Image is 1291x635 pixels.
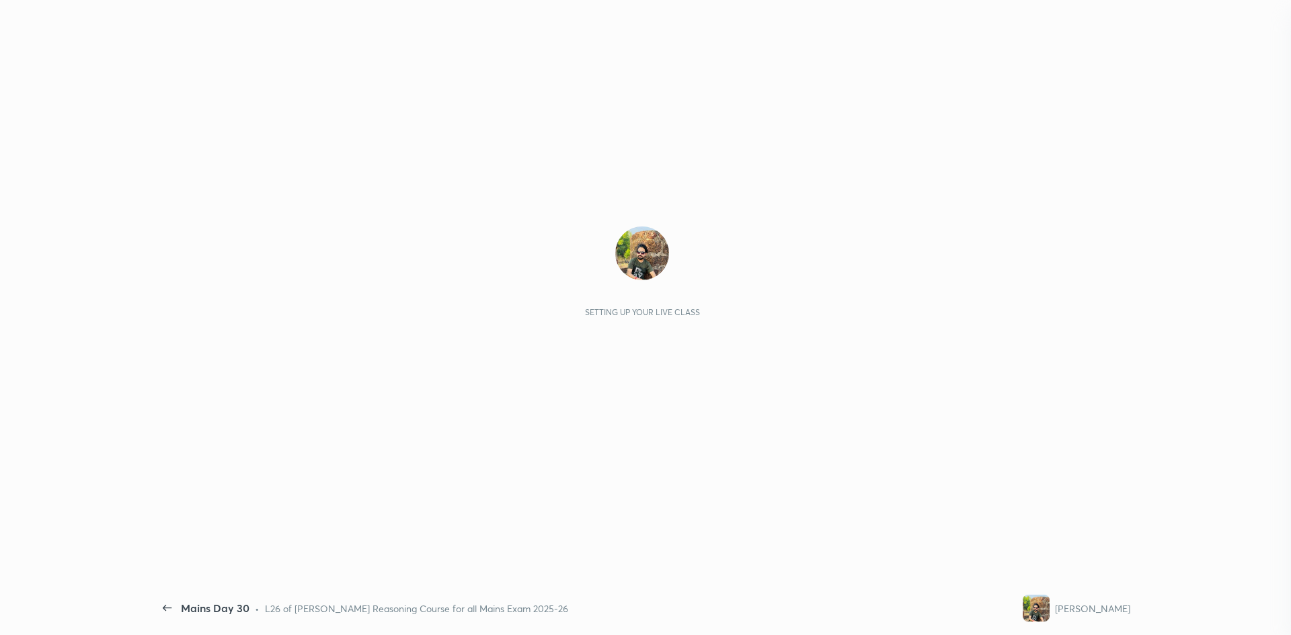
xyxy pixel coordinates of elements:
[615,226,669,280] img: 9f5e5bf9971e4a88853fc8dad0f60a4b.jpg
[1023,595,1050,622] img: 9f5e5bf9971e4a88853fc8dad0f60a4b.jpg
[255,601,260,616] div: •
[265,601,568,616] div: L26 of [PERSON_NAME] Reasoning Course for all Mains Exam 2025-26
[1055,601,1130,616] div: [PERSON_NAME]
[181,600,249,616] div: Mains Day 30
[585,307,700,317] div: Setting up your live class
